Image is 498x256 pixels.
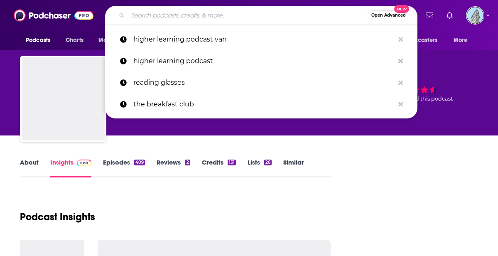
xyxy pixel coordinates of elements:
[133,29,394,50] p: higher learning podcast van
[105,72,417,94] a: reading glasses
[394,5,409,13] span: New
[105,29,417,50] a: higher learning podcast van
[133,50,394,72] p: higher learning podcast
[392,32,449,48] button: open menu
[105,50,417,72] a: higher learning podcast
[466,6,484,25] button: Show profile menu
[20,32,61,48] button: open menu
[157,158,190,177] a: Reviews2
[134,160,145,165] div: 409
[14,7,93,23] img: Podchaser - Follow, Share and Rate Podcasts
[405,96,453,102] span: rated this podcast
[103,158,145,177] a: Episodes409
[26,34,50,46] span: Podcasts
[128,9,368,22] input: Search podcasts, credits, & more...
[466,6,484,25] img: User Profile
[20,211,95,223] h1: Podcast Insights
[77,160,91,166] img: Podchaser Pro
[248,158,272,177] a: Lists26
[93,32,139,48] button: open menu
[422,8,437,22] a: Show notifications dropdown
[105,94,417,115] a: the breakfast club
[443,8,456,22] a: Show notifications dropdown
[397,34,437,46] span: For Podcasters
[466,6,484,25] span: Logged in as FlatironBooks
[368,10,410,20] button: Open AdvancedNew
[283,158,304,177] a: Similar
[50,158,91,177] a: InsightsPodchaser Pro
[105,6,417,25] div: Search podcasts, credits, & more...
[60,32,88,48] a: Charts
[133,72,394,94] p: reading glasses
[228,160,236,165] div: 151
[66,34,83,46] span: Charts
[202,158,236,177] a: Credits151
[20,158,39,177] a: About
[454,34,468,46] span: More
[448,32,478,48] button: open menu
[98,34,128,46] span: Monitoring
[264,160,272,165] div: 26
[185,160,190,165] div: 2
[133,94,394,115] p: the breakfast club
[371,13,406,17] span: Open Advanced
